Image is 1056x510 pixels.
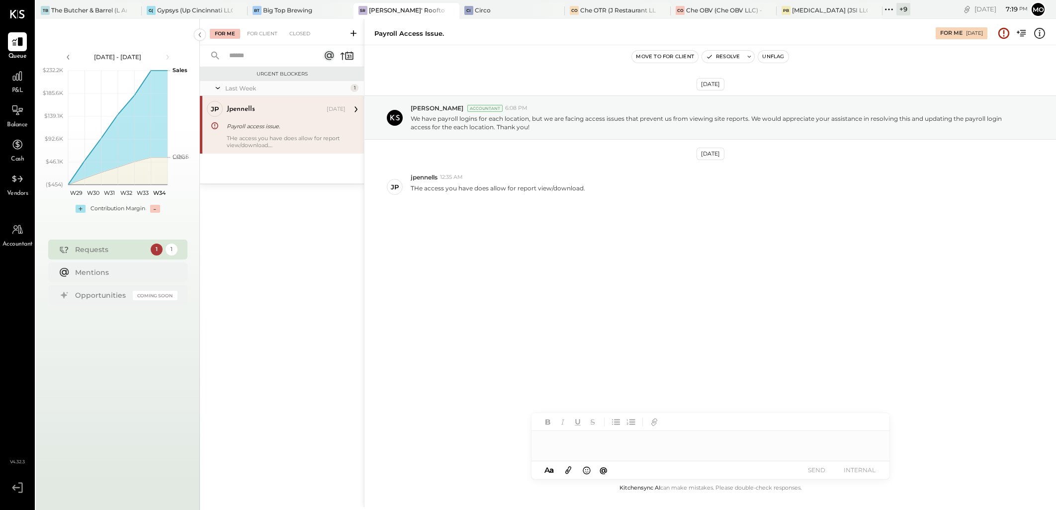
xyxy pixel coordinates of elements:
[697,78,724,90] div: [DATE]
[87,189,99,196] text: W30
[648,416,661,428] button: Add URL
[76,205,86,213] div: +
[940,29,963,37] div: For Me
[7,189,28,198] span: Vendors
[797,463,837,477] button: SEND
[632,51,698,63] button: Move to for client
[43,67,63,74] text: $232.2K
[411,104,463,112] span: [PERSON_NAME]
[676,6,685,15] div: CO
[686,6,762,14] div: Che OBV (Che OBV LLC) - Ignite
[840,463,880,477] button: INTERNAL
[75,245,146,255] div: Requests
[46,181,63,188] text: ($454)
[411,184,585,201] p: THe access you have does allow for report view/download.
[51,6,127,14] div: The Butcher & Barrel (L Argento LLC) - [GEOGRAPHIC_DATA]
[2,240,33,249] span: Accountant
[411,173,438,181] span: jpennells
[76,53,160,61] div: [DATE] - [DATE]
[600,465,608,475] span: @
[75,267,173,277] div: Mentions
[120,189,132,196] text: W32
[46,158,63,165] text: $46.1K
[205,71,359,78] div: Urgent Blockers
[43,89,63,96] text: $185.6K
[153,189,166,196] text: W34
[12,86,23,95] span: P&L
[284,29,315,39] div: Closed
[173,67,187,74] text: Sales
[0,220,34,249] a: Accountant
[45,135,63,142] text: $92.6K
[211,104,219,114] div: jp
[541,465,557,476] button: Aa
[974,4,1028,14] div: [DATE]
[150,205,160,213] div: -
[571,416,584,428] button: Underline
[227,104,255,114] div: jpennells
[157,6,233,14] div: Gypsys (Up Cincinnati LLC) - Ignite
[8,52,27,61] span: Queue
[580,6,656,14] div: Che OTR (J Restaurant LLC) - Ignite
[358,6,367,15] div: SR
[782,6,791,15] div: PB
[137,189,149,196] text: W33
[133,291,177,300] div: Coming Soon
[210,29,240,39] div: For Me
[556,416,569,428] button: Italic
[225,84,348,92] div: Last Week
[351,84,358,92] div: 1
[0,32,34,61] a: Queue
[549,465,554,475] span: a
[610,416,622,428] button: Unordered List
[467,105,503,112] div: Accountant
[505,104,528,112] span: 6:08 PM
[263,6,312,14] div: Big Top Brewing
[391,182,399,192] div: jp
[151,244,163,255] div: 1
[464,6,473,15] div: Ci
[475,6,491,14] div: Circo
[147,6,156,15] div: G(
[1030,1,1046,17] button: Mo
[792,6,868,14] div: [MEDICAL_DATA] (JSI LLC) - Ignite
[327,105,346,113] div: [DATE]
[253,6,262,15] div: BT
[374,29,444,38] div: Payroll access issue.
[570,6,579,15] div: CO
[90,205,145,213] div: Contribution Margin
[173,154,187,161] text: Labor
[624,416,637,428] button: Ordered List
[70,189,83,196] text: W29
[966,30,983,37] div: [DATE]
[166,244,177,255] div: 1
[0,67,34,95] a: P&L
[962,4,972,14] div: copy link
[0,135,34,164] a: Cash
[75,290,128,300] div: Opportunities
[0,101,34,130] a: Balance
[0,170,34,198] a: Vendors
[541,416,554,428] button: Bold
[702,51,744,63] button: Resolve
[697,148,724,160] div: [DATE]
[597,464,611,476] button: @
[104,189,115,196] text: W31
[369,6,444,14] div: [PERSON_NAME]' Rooftop - Ignite
[896,3,910,15] div: + 9
[11,155,24,164] span: Cash
[41,6,50,15] div: TB
[440,173,463,181] span: 12:35 AM
[44,112,63,119] text: $139.1K
[411,114,1016,131] p: We have payroll logins for each location, but we are facing access issues that prevent us from vi...
[7,121,28,130] span: Balance
[586,416,599,428] button: Strikethrough
[227,135,346,149] div: THe access you have does allow for report view/download.
[227,121,343,131] div: Payroll access issue.
[758,51,788,63] button: Unflag
[242,29,282,39] div: For Client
